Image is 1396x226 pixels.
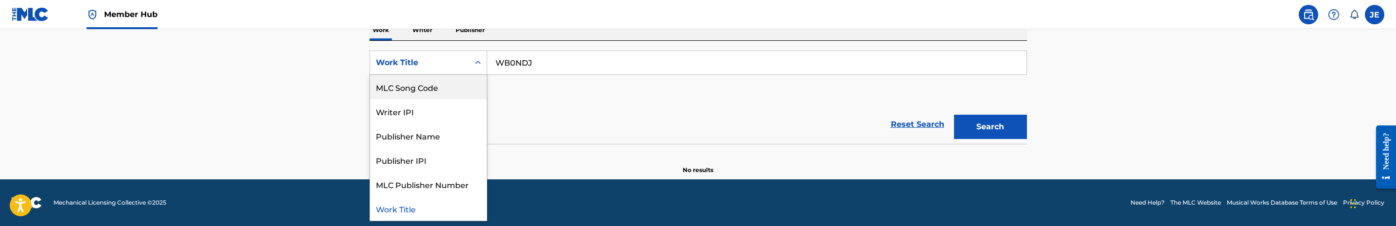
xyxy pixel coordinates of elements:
[1349,10,1359,19] div: Notifications
[1347,179,1396,226] iframe: Chat Widget
[1227,198,1337,207] a: Musical Works Database Terms of Use
[1369,118,1396,196] iframe: Resource Center
[1343,198,1384,207] a: Privacy Policy
[1170,198,1221,207] a: The MLC Website
[1350,189,1356,218] div: Drag
[1299,5,1318,24] a: Public Search
[1131,198,1165,207] a: Need Help?
[87,9,98,20] img: Top Rightsholder
[1324,5,1343,24] div: Help
[12,7,49,21] img: MLC Logo
[1328,9,1340,20] img: help
[1303,9,1314,20] img: search
[53,198,166,207] span: Mechanical Licensing Collective © 2025
[376,57,463,69] div: Work Title
[370,123,487,148] div: Publisher Name
[370,148,487,172] div: Publisher IPI
[12,197,42,209] img: logo
[370,51,1027,144] form: Search Form
[954,115,1027,139] button: Search
[370,75,487,99] div: MLC Song Code
[370,172,487,196] div: MLC Publisher Number
[370,99,487,123] div: Writer IPI
[409,20,435,40] p: Writer
[1365,5,1384,24] div: User Menu
[453,20,488,40] p: Publisher
[886,114,949,135] a: Reset Search
[104,9,158,20] span: Member Hub
[370,196,487,221] div: Work Title
[370,20,392,40] p: Work
[683,154,713,174] p: No results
